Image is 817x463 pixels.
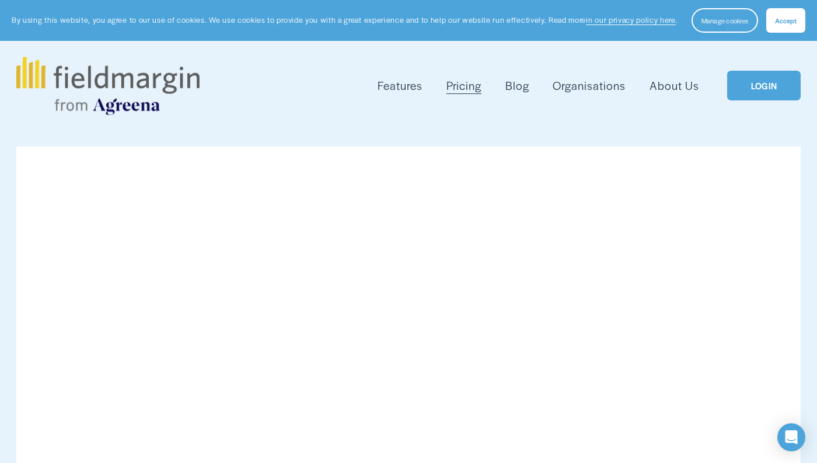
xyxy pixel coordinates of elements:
[727,71,801,100] a: LOGIN
[378,77,423,94] span: Features
[378,76,423,95] a: folder dropdown
[586,15,676,25] a: in our privacy policy here
[775,16,797,25] span: Accept
[701,16,748,25] span: Manage cookies
[16,57,200,115] img: fieldmargin.com
[505,76,529,95] a: Blog
[553,76,626,95] a: Organisations
[446,76,481,95] a: Pricing
[12,15,678,26] p: By using this website, you agree to our use of cookies. We use cookies to provide you with a grea...
[650,76,699,95] a: About Us
[766,8,805,33] button: Accept
[692,8,758,33] button: Manage cookies
[777,423,805,451] div: Open Intercom Messenger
